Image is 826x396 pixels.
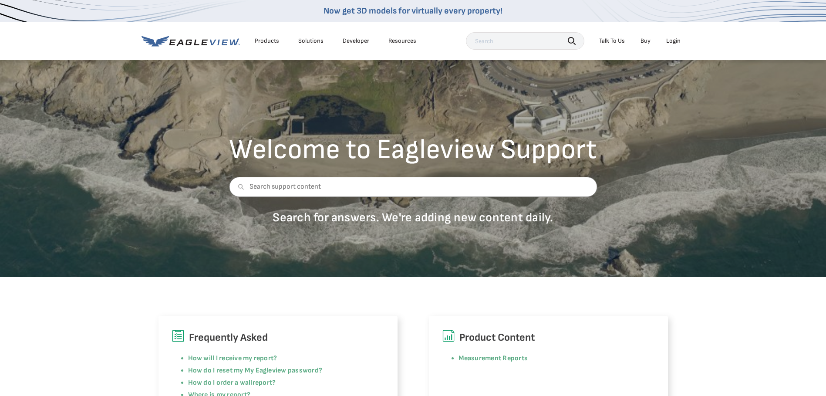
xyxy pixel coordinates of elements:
[298,37,324,45] div: Solutions
[253,379,272,387] a: report
[229,210,597,225] p: Search for answers. We're adding new content daily.
[172,329,384,346] h6: Frequently Asked
[188,379,253,387] a: How do I order a wall
[229,177,597,197] input: Search support content
[388,37,416,45] div: Resources
[188,366,323,375] a: How do I reset my My Eagleview password?
[641,37,651,45] a: Buy
[229,136,597,164] h2: Welcome to Eagleview Support
[188,354,277,362] a: How will I receive my report?
[343,37,369,45] a: Developer
[466,32,584,50] input: Search
[599,37,625,45] div: Talk To Us
[442,329,655,346] h6: Product Content
[272,379,276,387] a: ?
[324,6,502,16] a: Now get 3D models for virtually every property!
[459,354,528,362] a: Measurement Reports
[255,37,279,45] div: Products
[666,37,681,45] div: Login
